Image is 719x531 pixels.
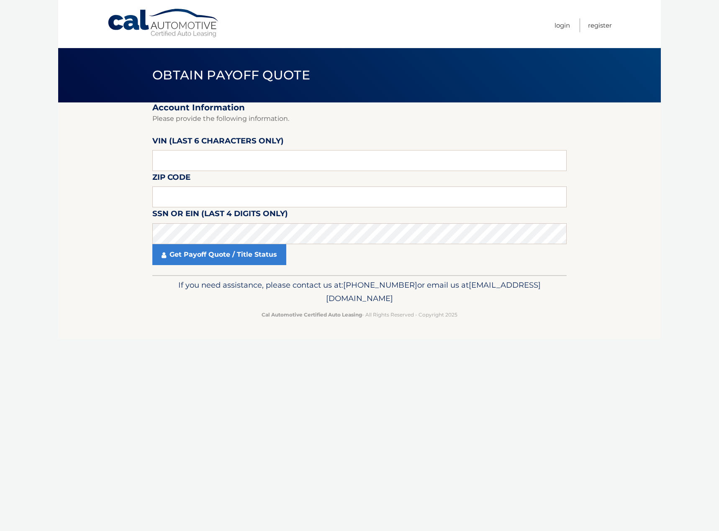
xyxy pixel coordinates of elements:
a: Cal Automotive [107,8,220,38]
span: [PHONE_NUMBER] [343,280,417,290]
span: Obtain Payoff Quote [152,67,310,83]
strong: Cal Automotive Certified Auto Leasing [262,311,362,318]
p: Please provide the following information. [152,113,567,125]
label: VIN (last 6 characters only) [152,135,284,150]
p: - All Rights Reserved - Copyright 2025 [158,310,561,319]
h2: Account Information [152,102,567,113]
a: Register [588,18,612,32]
p: If you need assistance, please contact us at: or email us at [158,278,561,305]
a: Login [555,18,570,32]
label: SSN or EIN (last 4 digits only) [152,207,288,223]
a: Get Payoff Quote / Title Status [152,244,286,265]
label: Zip Code [152,171,190,186]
